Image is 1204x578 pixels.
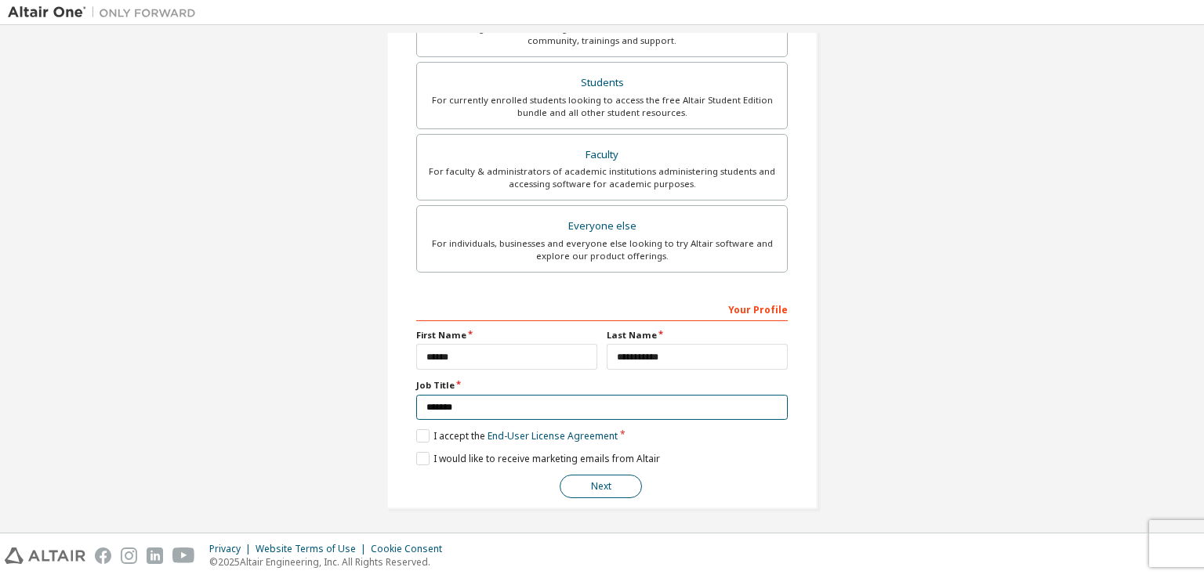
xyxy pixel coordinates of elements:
[147,547,163,564] img: linkedin.svg
[416,379,788,392] label: Job Title
[426,94,778,119] div: For currently enrolled students looking to access the free Altair Student Edition bundle and all ...
[426,165,778,190] div: For faculty & administrators of academic institutions administering students and accessing softwa...
[209,543,256,555] div: Privacy
[8,5,204,20] img: Altair One
[426,237,778,262] div: For individuals, businesses and everyone else looking to try Altair software and explore our prod...
[426,215,778,237] div: Everyone else
[426,72,778,94] div: Students
[607,329,788,341] label: Last Name
[416,296,788,321] div: Your Profile
[488,429,618,443] a: End-User License Agreement
[416,329,597,341] label: First Name
[416,429,618,443] label: I accept the
[256,543,371,555] div: Website Terms of Use
[209,555,451,569] p: © 2025 Altair Engineering, Inc. All Rights Reserved.
[5,547,85,564] img: altair_logo.svg
[371,543,451,555] div: Cookie Consent
[560,475,642,498] button: Next
[172,547,195,564] img: youtube.svg
[426,22,778,47] div: For existing customers looking to access software downloads, HPC resources, community, trainings ...
[426,144,778,166] div: Faculty
[121,547,137,564] img: instagram.svg
[416,452,660,465] label: I would like to receive marketing emails from Altair
[95,547,111,564] img: facebook.svg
